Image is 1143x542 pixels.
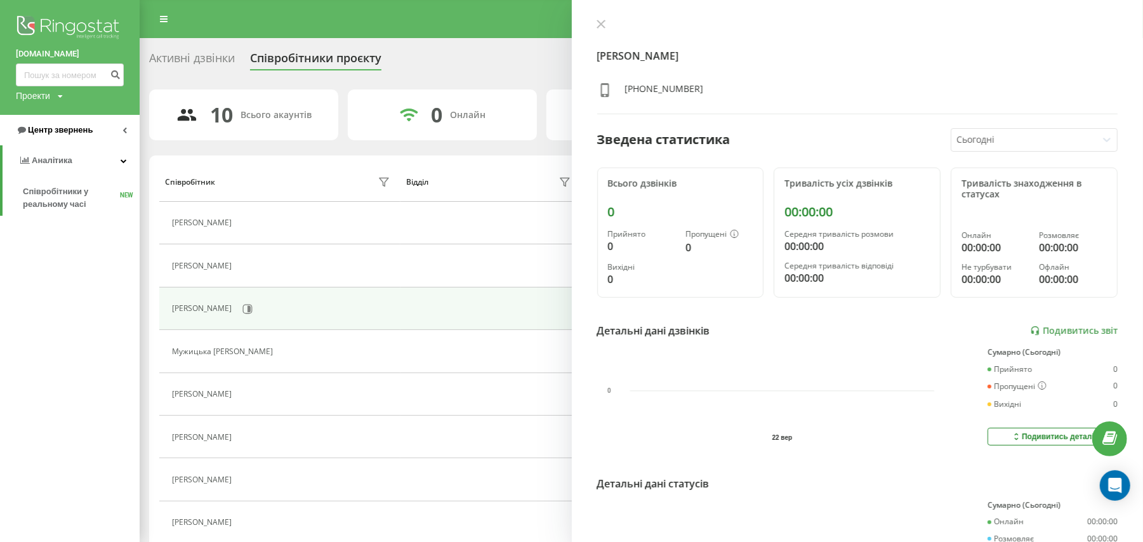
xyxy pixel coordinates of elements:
div: 0 [431,103,442,127]
div: Середня тривалість відповіді [784,261,930,270]
div: Тривалість знаходження в статусах [961,178,1107,200]
div: 00:00:00 [961,272,1029,287]
div: Активні дзвінки [149,51,235,71]
button: Подивитись деталі [988,428,1118,446]
div: Подивитись деталі [1011,432,1094,442]
div: Зведена статистика [597,130,730,149]
div: 0 [608,204,753,220]
div: [PERSON_NAME] [172,433,235,442]
a: Співробітники у реальному часіNEW [23,180,140,216]
div: 10 [210,103,233,127]
div: Відділ [406,178,428,187]
span: Аналiтика [32,155,72,165]
a: Подивитись звіт [1030,326,1118,336]
div: 00:00:00 [784,204,930,220]
div: Співробітник [165,178,215,187]
span: Співробітники у реальному часі [23,185,120,211]
span: Центр звернень [28,125,93,135]
div: [PERSON_NAME] [172,261,235,270]
div: 0 [608,239,675,254]
div: Вихідні [988,400,1021,409]
div: Прийнято [988,365,1032,374]
div: Open Intercom Messenger [1100,470,1130,501]
div: Детальні дані статусів [597,476,710,491]
a: Аналiтика [3,145,140,176]
div: Онлайн [988,517,1024,526]
div: 0 [608,272,675,287]
div: 00:00:00 [784,270,930,286]
div: Онлайн [450,110,486,121]
div: Всього акаунтів [241,110,312,121]
div: [PHONE_NUMBER] [625,83,704,101]
div: 0 [1113,381,1118,392]
div: Офлайн [1040,263,1107,272]
div: Мужицька [PERSON_NAME] [172,347,276,356]
div: Детальні дані дзвінків [597,323,710,338]
img: Ringostat logo [16,13,124,44]
div: Сумарно (Сьогодні) [988,348,1118,357]
div: [PERSON_NAME] [172,218,235,227]
div: Пропущені [685,230,753,240]
h4: [PERSON_NAME] [597,48,1118,63]
div: Не турбувати [961,263,1029,272]
div: Всього дзвінків [608,178,753,189]
div: Розмовляє [1040,231,1107,240]
div: Співробітники проєкту [250,51,381,71]
div: Середня тривалість розмови [784,230,930,239]
div: [PERSON_NAME] [172,475,235,484]
div: Онлайн [961,231,1029,240]
div: [PERSON_NAME] [172,304,235,313]
div: 0 [1113,400,1118,409]
div: 00:00:00 [1040,272,1107,287]
div: [PERSON_NAME] [172,390,235,399]
div: 00:00:00 [961,240,1029,255]
div: Проекти [16,89,50,102]
div: Пропущені [988,381,1047,392]
div: 00:00:00 [1040,240,1107,255]
input: Пошук за номером [16,63,124,86]
div: Сумарно (Сьогодні) [988,501,1118,510]
div: Вихідні [608,263,675,272]
div: 0 [685,240,753,255]
div: 0 [1113,365,1118,374]
text: 0 [607,388,611,395]
div: 00:00:00 [1087,517,1118,526]
a: [DOMAIN_NAME] [16,48,124,60]
div: 00:00:00 [784,239,930,254]
div: Прийнято [608,230,675,239]
div: [PERSON_NAME] [172,518,235,527]
div: Тривалість усіх дзвінків [784,178,930,189]
text: 22 вер [772,434,792,441]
